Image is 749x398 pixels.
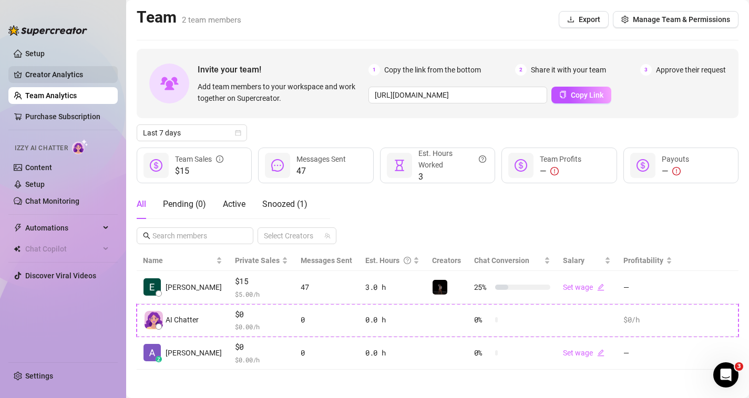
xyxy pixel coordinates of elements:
span: Messages Sent [301,256,352,265]
td: — [617,337,679,370]
div: Est. Hours Worked [418,148,486,171]
span: dollar-circle [150,159,162,172]
img: Emmanuel john E… [143,278,161,296]
span: search [143,232,150,239]
a: Settings [25,372,53,380]
img: AI Chatter [72,139,88,154]
div: All [137,198,146,211]
span: Manage Team & Permissions [633,15,730,24]
div: 0.0 h [365,347,420,359]
span: Chat Conversion [474,256,529,265]
iframe: Intercom live chat [713,362,738,387]
span: Active [223,199,245,209]
div: Team Sales [175,153,223,165]
button: Export [559,11,609,28]
span: 2 [515,64,527,76]
a: Creator Analytics [25,66,109,83]
span: $ 5.00 /h [235,289,289,299]
span: question-circle [404,255,411,266]
span: Copy the link from the bottom [384,64,481,76]
th: Name [137,250,229,271]
span: edit [597,349,604,357]
span: Messages Sent [296,155,346,163]
div: z [156,356,162,362]
div: 3.0 h [365,281,420,293]
span: thunderbolt [14,224,22,232]
span: exclamation-circle [672,167,681,175]
span: Add team members to your workspace and work together on Supercreator. [198,81,364,104]
span: [PERSON_NAME] [166,281,222,293]
span: $ 0.00 /h [235,321,289,332]
span: Export [579,15,600,24]
div: Est. Hours [365,255,412,266]
span: question-circle [479,148,486,171]
span: 3 [735,362,743,371]
div: 0.0 h [365,314,420,326]
button: Manage Team & Permissions [613,11,738,28]
span: AI Chatter [166,314,199,326]
div: $0 /h [623,314,672,326]
div: 0 [301,347,353,359]
span: Name [143,255,214,266]
span: exclamation-circle [550,167,559,175]
span: dollar-circle [515,159,527,172]
span: info-circle [216,153,223,165]
div: 0 [301,314,353,326]
span: 3 [640,64,652,76]
span: [PERSON_NAME] [166,347,222,359]
img: Chat Copilot [14,245,20,253]
span: $15 [175,165,223,177]
span: 1 [368,64,380,76]
span: Private Sales [235,256,280,265]
span: $ 0.00 /h [235,354,289,365]
div: — [662,165,689,177]
span: copy [559,91,567,98]
span: Team Profits [540,155,581,163]
img: Anthony Cuccera… [143,344,161,361]
span: Last 7 days [143,125,241,141]
span: Izzy AI Chatter [15,143,68,153]
input: Search members [152,230,239,242]
div: Pending ( 0 ) [163,198,206,211]
span: Automations [25,219,100,236]
span: 2 team members [182,15,241,25]
span: Approve their request [656,64,726,76]
a: Team Analytics [25,91,77,100]
img: Bossy_bae [433,280,447,295]
div: — [540,165,581,177]
a: Setup [25,49,45,58]
td: — [617,271,679,304]
button: Copy Link [551,87,611,103]
a: Set wageedit [563,283,604,291]
span: Invite your team! [198,63,368,76]
span: message [271,159,284,172]
a: Discover Viral Videos [25,271,96,280]
span: $0 [235,341,289,353]
span: setting [621,16,629,23]
img: izzy-ai-chatter-avatar-DDCN_rTZ.svg [145,311,163,329]
span: 0 % [474,314,491,326]
a: Setup [25,180,45,188]
a: Purchase Subscription [25,112,100,121]
th: Creators [426,250,467,271]
span: $0 [235,308,289,321]
a: Content [25,163,52,172]
img: logo-BBDzfeDw.svg [8,25,87,36]
div: 47 [301,281,353,293]
span: team [324,233,331,239]
span: 47 [296,165,346,177]
span: 0 % [474,347,491,359]
span: $15 [235,275,289,288]
a: Set wageedit [563,349,604,357]
span: Share it with your team [531,64,606,76]
h2: Team [137,7,241,27]
span: Profitability [623,256,663,265]
span: Copy Link [571,91,603,99]
span: hourglass [393,159,406,172]
span: edit [597,284,604,291]
a: Chat Monitoring [25,197,79,205]
span: 25 % [474,281,491,293]
span: Salary [563,256,584,265]
span: 3 [418,171,486,183]
span: download [567,16,574,23]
